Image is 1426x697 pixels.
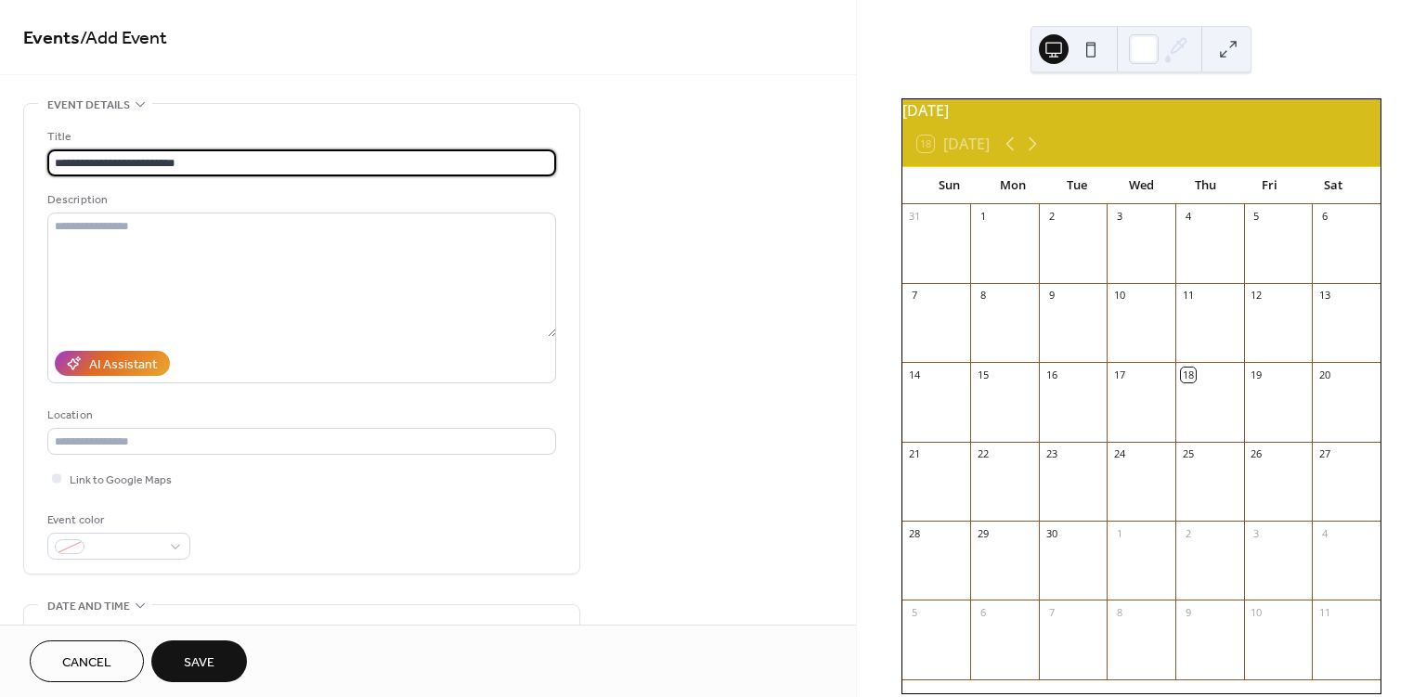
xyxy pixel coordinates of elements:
div: 8 [1112,605,1126,619]
div: 26 [1250,447,1264,461]
div: 2 [1044,210,1058,224]
div: 2 [1181,526,1195,540]
div: Tue [1045,167,1109,204]
div: 25 [1181,447,1195,461]
a: Events [23,20,80,57]
div: 22 [976,447,990,461]
div: Fri [1238,167,1302,204]
div: 8 [976,289,990,303]
div: 11 [1317,605,1331,619]
div: 20 [1317,368,1331,381]
div: 23 [1044,447,1058,461]
div: 4 [1181,210,1195,224]
span: Cancel [62,653,111,673]
div: 24 [1112,447,1126,461]
span: / Add Event [80,20,167,57]
div: 7 [1044,605,1058,619]
div: 19 [1250,368,1264,381]
div: Sun [917,167,981,204]
div: Mon [981,167,1045,204]
div: 21 [908,447,922,461]
div: 3 [1112,210,1126,224]
div: 16 [1044,368,1058,381]
div: 15 [976,368,990,381]
div: 28 [908,526,922,540]
button: AI Assistant [55,351,170,376]
div: 30 [1044,526,1058,540]
div: Event color [47,510,187,530]
div: 9 [1181,605,1195,619]
div: Sat [1302,167,1366,204]
div: 31 [908,210,922,224]
button: Save [151,640,247,682]
div: 4 [1317,526,1331,540]
span: Save [184,653,214,673]
div: 10 [1112,289,1126,303]
span: Event details [47,96,130,115]
div: 5 [908,605,922,619]
div: 6 [976,605,990,619]
div: 5 [1250,210,1264,224]
div: 14 [908,368,922,381]
div: 3 [1250,526,1264,540]
span: Date and time [47,597,130,616]
div: 11 [1181,289,1195,303]
span: Link to Google Maps [70,471,172,490]
div: 6 [1317,210,1331,224]
div: 27 [1317,447,1331,461]
div: 7 [908,289,922,303]
div: Location [47,406,552,425]
div: 10 [1250,605,1264,619]
div: [DATE] [902,99,1381,122]
div: Wed [1109,167,1173,204]
div: AI Assistant [89,355,157,375]
div: 29 [976,526,990,540]
div: Description [47,190,552,210]
div: 12 [1250,289,1264,303]
div: 1 [1112,526,1126,540]
div: 17 [1112,368,1126,381]
div: Thu [1173,167,1238,204]
div: 13 [1317,289,1331,303]
button: Cancel [30,640,144,682]
div: 9 [1044,289,1058,303]
div: Title [47,127,552,147]
div: 18 [1181,368,1195,381]
div: 1 [976,210,990,224]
